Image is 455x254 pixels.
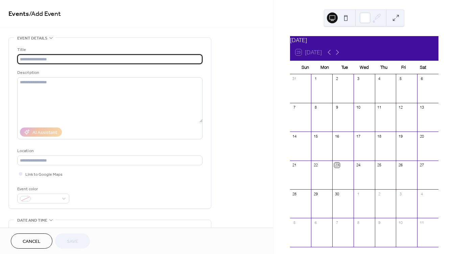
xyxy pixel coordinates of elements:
div: 23 [334,163,339,168]
div: 8 [313,105,318,110]
div: Wed [354,61,374,74]
div: 5 [398,76,403,81]
div: 28 [292,191,297,196]
div: 13 [419,105,424,110]
div: 29 [313,191,318,196]
div: 3 [356,76,361,81]
div: 1 [313,76,318,81]
div: 4 [419,191,424,196]
div: 17 [356,134,361,139]
div: 31 [292,76,297,81]
div: Event color [17,186,68,193]
span: Link to Google Maps [25,171,63,178]
div: 14 [292,134,297,139]
div: 11 [377,105,382,110]
div: 19 [398,134,403,139]
div: 6 [419,76,424,81]
div: 26 [398,163,403,168]
div: Fri [394,61,413,74]
div: 24 [356,163,361,168]
div: 4 [377,76,382,81]
div: [DATE] [290,36,438,44]
span: / Add Event [29,7,61,21]
div: 9 [334,105,339,110]
div: Thu [374,61,393,74]
div: 8 [356,220,361,225]
div: 20 [419,134,424,139]
div: 25 [377,163,382,168]
div: 15 [313,134,318,139]
div: Title [17,46,201,53]
div: 3 [398,191,403,196]
span: Event details [17,35,47,42]
div: 7 [292,105,297,110]
div: 22 [313,163,318,168]
div: 18 [377,134,382,139]
div: 1 [356,191,361,196]
div: Mon [315,61,335,74]
div: 6 [313,220,318,225]
div: Location [17,147,201,154]
div: Tue [335,61,354,74]
div: 9 [377,220,382,225]
div: 16 [334,134,339,139]
div: Sun [295,61,315,74]
div: 12 [398,105,403,110]
button: Cancel [11,233,52,249]
div: 10 [356,105,361,110]
div: 2 [377,191,382,196]
div: 21 [292,163,297,168]
div: 11 [419,220,424,225]
div: 7 [334,220,339,225]
div: Sat [413,61,433,74]
div: 10 [398,220,403,225]
div: 30 [334,191,339,196]
span: Date and time [17,217,47,224]
div: Description [17,69,201,76]
div: 2 [334,76,339,81]
span: Cancel [23,238,41,245]
a: Events [8,7,29,21]
div: 5 [292,220,297,225]
div: 27 [419,163,424,168]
